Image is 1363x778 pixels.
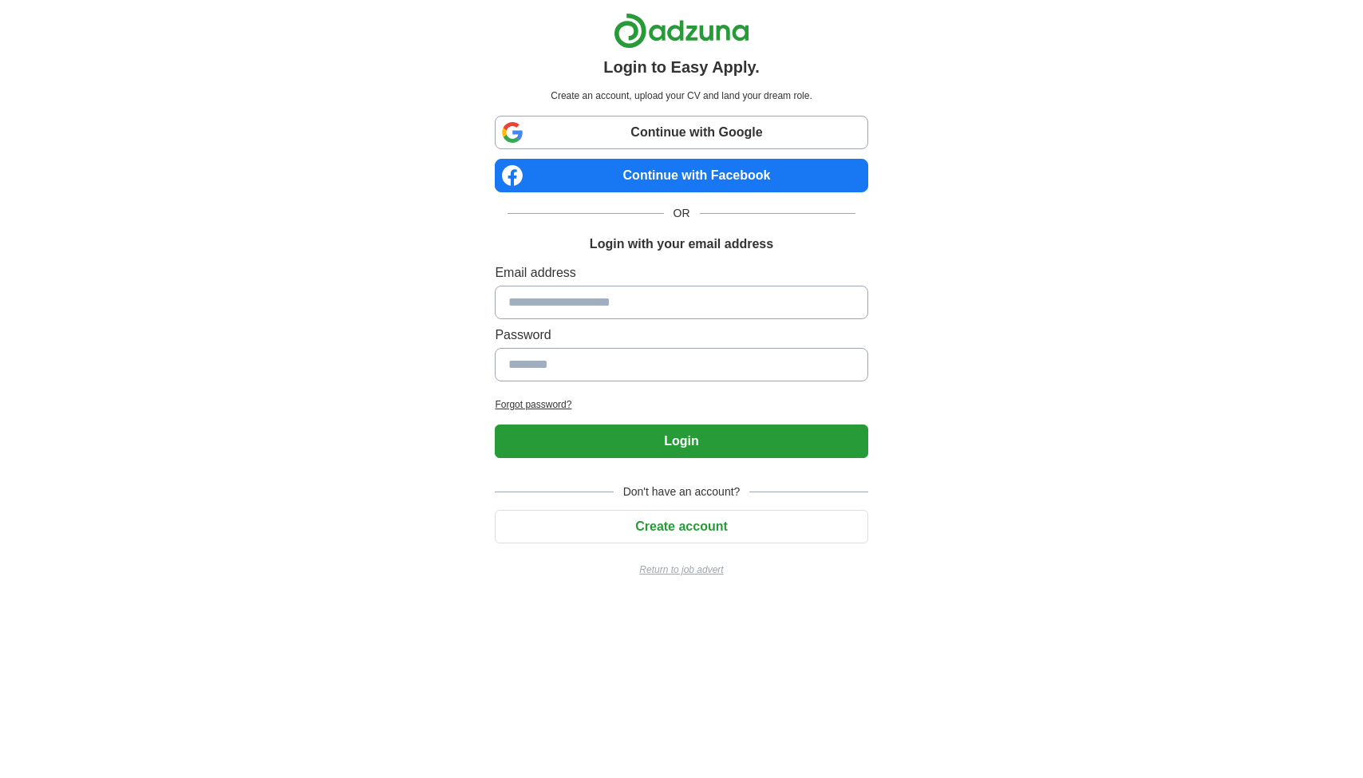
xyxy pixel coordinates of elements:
img: Adzuna logo [614,13,749,49]
button: Create account [495,510,867,543]
h1: Login with your email address [590,235,773,254]
a: Return to job advert [495,563,867,577]
span: Don't have an account? [614,484,750,500]
p: Create an account, upload your CV and land your dream role. [498,89,864,103]
label: Email address [495,263,867,282]
span: OR [664,205,700,222]
a: Forgot password? [495,397,867,412]
h1: Login to Easy Apply. [603,55,760,79]
a: Create account [495,519,867,533]
label: Password [495,326,867,345]
a: Continue with Google [495,116,867,149]
button: Login [495,425,867,458]
a: Continue with Facebook [495,159,867,192]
